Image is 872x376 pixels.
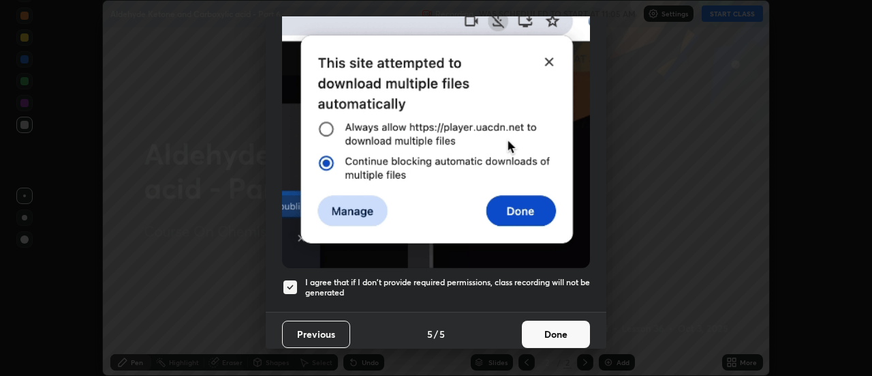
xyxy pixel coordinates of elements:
h4: 5 [427,327,433,341]
h5: I agree that if I don't provide required permissions, class recording will not be generated [305,277,590,298]
h4: / [434,327,438,341]
h4: 5 [439,327,445,341]
button: Done [522,321,590,348]
button: Previous [282,321,350,348]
